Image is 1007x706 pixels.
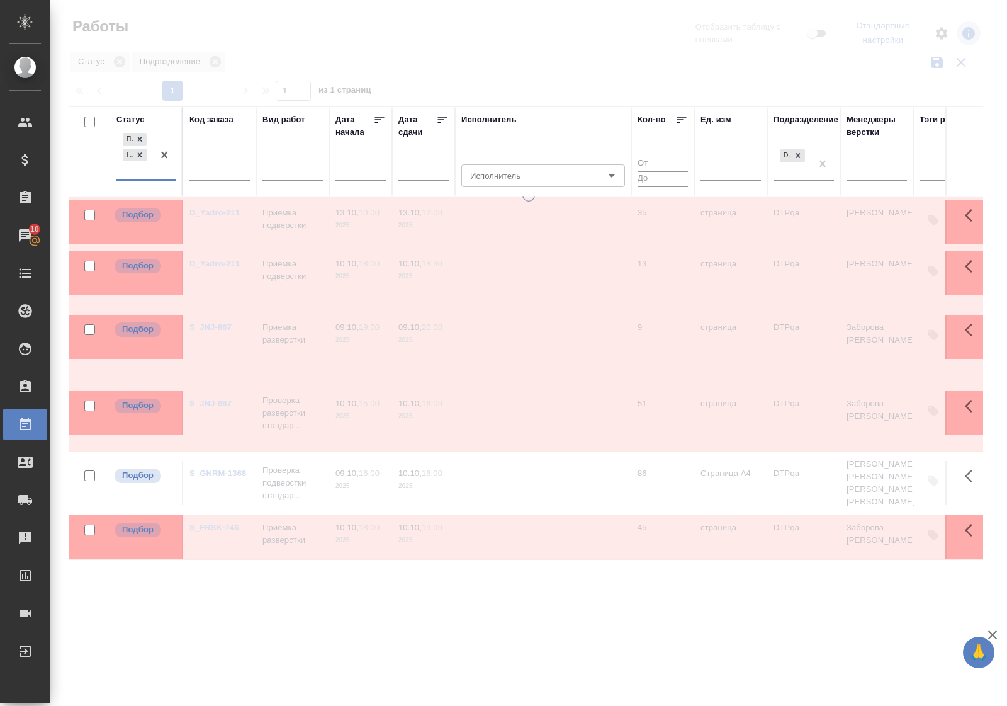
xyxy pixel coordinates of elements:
[920,258,947,285] button: Добавить тэги
[123,133,133,146] div: Подбор
[116,113,145,126] div: Статус
[957,391,987,421] button: Здесь прячутся важные кнопки
[957,461,987,491] button: Здесь прячутся важные кнопки
[122,523,154,536] p: Подбор
[638,171,688,187] input: До
[920,397,947,425] button: Добавить тэги
[189,113,233,126] div: Код заказа
[920,467,947,495] button: Добавить тэги
[603,167,621,185] button: Open
[121,132,148,147] div: Подбор, Готов к работе
[122,323,154,336] p: Подбор
[920,521,947,549] button: Добавить тэги
[780,149,791,162] div: DTPqa
[920,321,947,349] button: Добавить тэги
[122,399,154,412] p: Подбор
[398,113,436,139] div: Дата сдачи
[335,113,373,139] div: Дата начала
[122,208,154,221] p: Подбор
[920,207,947,234] button: Добавить тэги
[113,397,176,414] div: Можно подбирать исполнителей
[963,637,994,668] button: 🙏
[113,467,176,484] div: Можно подбирать исполнителей
[957,515,987,545] button: Здесь прячутся важные кнопки
[638,113,666,126] div: Кол-во
[774,113,838,126] div: Подразделение
[461,113,517,126] div: Исполнитель
[957,200,987,231] button: Здесь прячутся важные кнопки
[779,148,806,164] div: DTPqa
[122,259,154,272] p: Подбор
[113,258,176,275] div: Можно подбирать исполнителей
[3,220,47,251] a: 10
[113,521,176,538] div: Можно подбирать исполнителей
[700,113,731,126] div: Ед. изм
[847,113,907,139] div: Менеджеры верстки
[121,147,148,163] div: Подбор, Готов к работе
[23,223,47,236] span: 10
[968,639,989,666] span: 🙏
[113,207,176,224] div: Можно подбирать исполнителей
[638,156,688,172] input: От
[920,113,971,126] div: Тэги работы
[122,469,154,482] p: Подбор
[957,251,987,282] button: Здесь прячутся важные кнопки
[262,113,305,126] div: Вид работ
[957,315,987,345] button: Здесь прячутся важные кнопки
[113,321,176,338] div: Можно подбирать исполнителей
[123,149,133,162] div: Готов к работе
